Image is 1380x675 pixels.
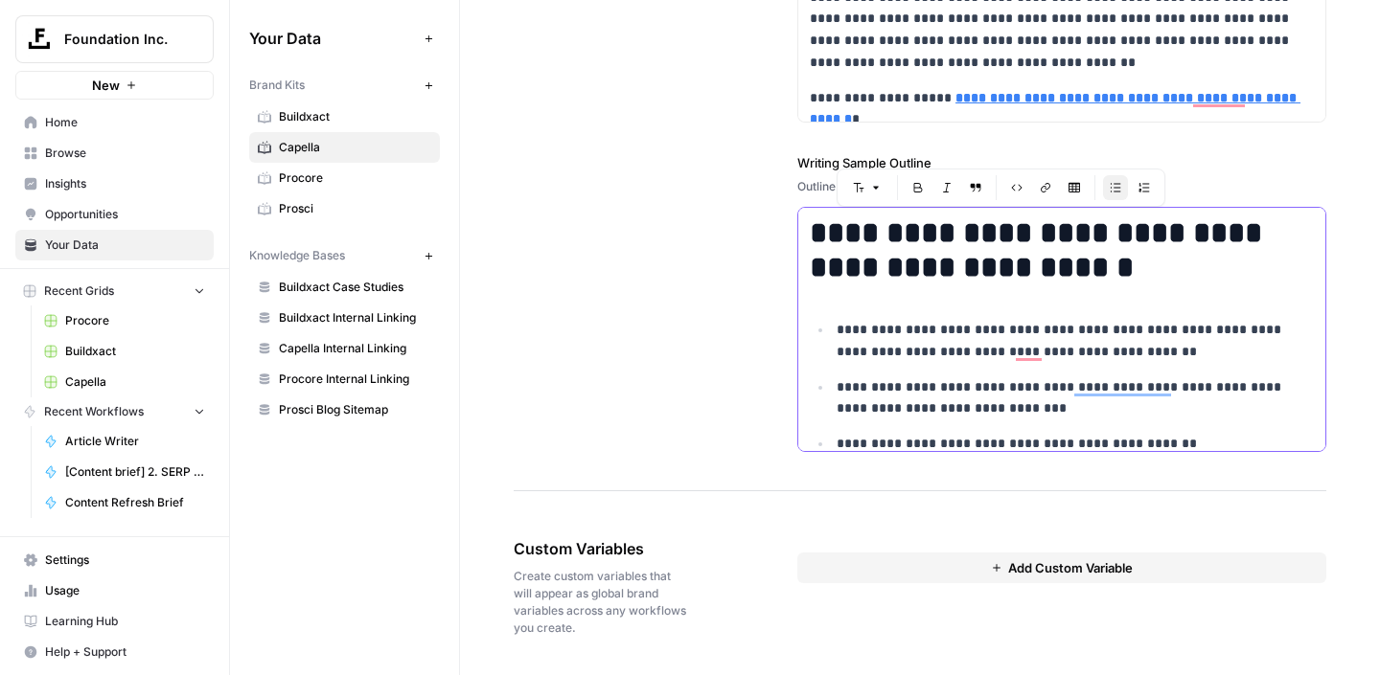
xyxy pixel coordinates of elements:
a: Buildxact Case Studies [249,272,440,303]
a: [Content brief] 2. SERP to Brief [35,457,214,487]
a: Capella [35,367,214,397]
span: Procore [279,169,431,187]
a: Content Refresh Brief [35,487,214,518]
a: Your Data [15,230,214,260]
span: Capella Internal Linking [279,340,431,357]
a: Opportunities [15,199,214,230]
a: Procore [35,305,214,336]
span: Content Refresh Brief [65,494,205,511]
span: Custom Variables [514,537,690,560]
span: Buildxact Case Studies [279,279,431,296]
button: Workspace: Foundation Inc. [15,15,214,63]
a: Settings [15,545,214,575]
a: Procore Internal Linking [249,364,440,394]
a: Article Writer [35,426,214,457]
a: Buildxact [35,336,214,367]
span: New [92,76,120,95]
span: Procore Internal Linking [279,371,431,388]
button: Recent Workflows [15,397,214,426]
span: Usage [45,582,205,599]
span: Knowledge Bases [249,247,345,264]
a: Buildxact [249,101,440,132]
button: Add Custom Variable [797,552,1326,583]
span: Add Custom Variable [1008,558,1133,577]
span: Recent Grids [44,282,114,300]
span: Settings [45,551,205,569]
span: Your Data [45,236,205,254]
a: Browse [15,138,214,169]
span: Help + Support [45,643,205,661]
span: Capella [279,139,431,156]
span: Recent Workflows [44,403,144,420]
span: Buildxact [65,343,205,360]
a: Procore [249,163,440,193]
a: Capella Internal Linking [249,333,440,364]
span: Brand Kits [249,77,305,94]
div: Outline for your writing sample [797,178,1326,195]
a: Home [15,107,214,138]
a: Insights [15,169,214,199]
span: Procore [65,312,205,329]
span: Capella [65,373,205,391]
span: Your Data [249,27,417,50]
a: Learning Hub [15,606,214,637]
span: [Content brief] 2. SERP to Brief [65,463,205,481]
a: Capella [249,132,440,163]
label: Writing Sample Outline [797,153,1326,172]
span: Opportunities [45,206,205,223]
span: Insights [45,175,205,192]
span: Buildxact Internal Linking [279,309,431,326]
span: Buildxact [279,108,431,125]
span: Home [45,114,205,131]
a: Buildxact Internal Linking [249,303,440,333]
span: Prosci Blog Sitemap [279,401,431,418]
a: Usage [15,575,214,606]
span: Create custom variables that will appear as global brand variables across any workflows you create. [514,568,690,637]
img: Foundation Inc. Logo [22,22,57,56]
button: Recent Grids [15,277,214,305]
a: Prosci Blog Sitemap [249,394,440,425]
span: Prosci [279,200,431,217]
button: Help + Support [15,637,214,667]
span: Article Writer [65,433,205,450]
a: Prosci [249,193,440,224]
span: Foundation Inc. [64,30,180,49]
span: Browse [45,145,205,162]
span: Learning Hub [45,613,205,630]
button: New [15,71,214,100]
